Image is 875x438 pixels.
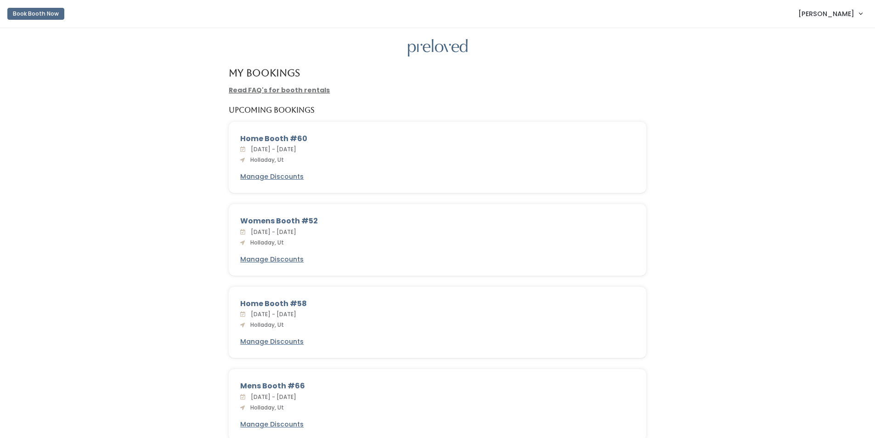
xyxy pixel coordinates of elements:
span: [DATE] - [DATE] [247,228,296,236]
a: Manage Discounts [240,420,304,429]
span: [PERSON_NAME] [798,9,854,19]
span: [DATE] - [DATE] [247,145,296,153]
span: [DATE] - [DATE] [247,393,296,401]
a: [PERSON_NAME] [789,4,871,23]
img: preloved logo [408,39,468,57]
button: Book Booth Now [7,8,64,20]
span: Holladay, Ut [247,239,284,246]
a: Manage Discounts [240,337,304,347]
div: Mens Booth #66 [240,381,635,392]
a: Manage Discounts [240,172,304,182]
span: [DATE] - [DATE] [247,310,296,318]
div: Home Booth #58 [240,298,635,309]
span: Holladay, Ut [247,156,284,164]
span: Holladay, Ut [247,321,284,329]
a: Manage Discounts [240,255,304,264]
div: Womens Booth #52 [240,216,635,227]
h4: My Bookings [229,68,300,78]
div: Home Booth #60 [240,133,635,144]
a: Read FAQ's for booth rentals [229,85,330,95]
span: Holladay, Ut [247,404,284,411]
a: Book Booth Now [7,4,64,24]
h5: Upcoming Bookings [229,106,315,114]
